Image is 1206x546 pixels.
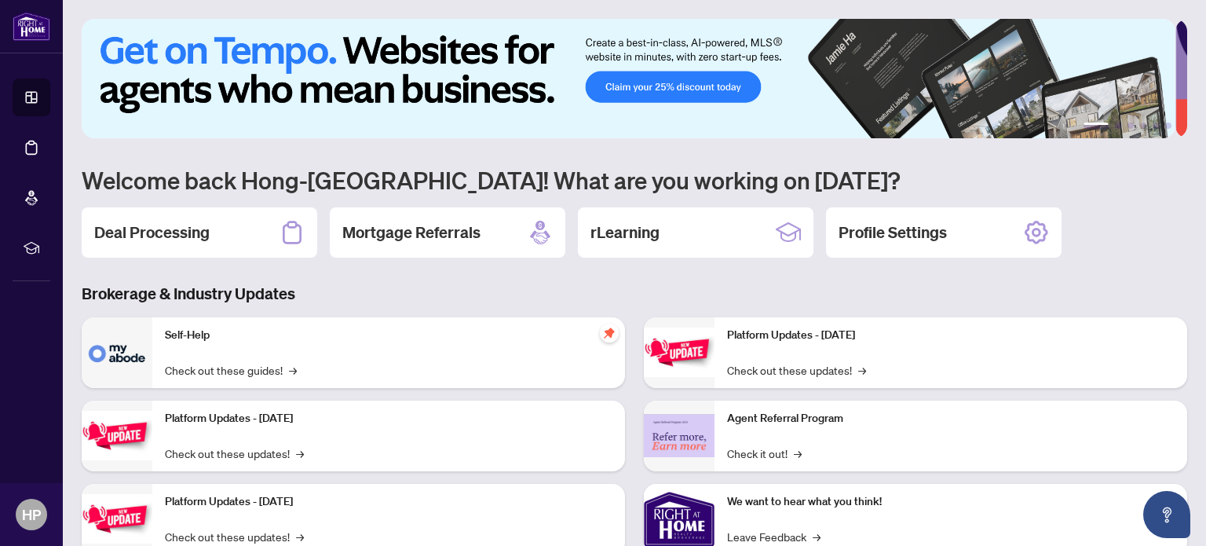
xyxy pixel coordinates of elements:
[1153,123,1159,129] button: 5
[1127,123,1134,129] button: 3
[296,528,304,545] span: →
[82,494,152,544] img: Platform Updates - July 21, 2025
[644,414,714,457] img: Agent Referral Program
[727,445,802,462] a: Check it out!→
[82,165,1187,195] h1: Welcome back Hong-[GEOGRAPHIC_DATA]! What are you working on [DATE]?
[82,283,1187,305] h3: Brokerage & Industry Updates
[165,493,612,511] p: Platform Updates - [DATE]
[22,504,41,526] span: HP
[727,410,1175,427] p: Agent Referral Program
[858,361,866,379] span: →
[839,222,947,244] h2: Profile Settings
[82,317,152,388] img: Self-Help
[165,410,612,427] p: Platform Updates - [DATE]
[1115,123,1121,129] button: 2
[165,528,304,545] a: Check out these updates!→
[644,328,714,377] img: Platform Updates - June 23, 2025
[82,411,152,460] img: Platform Updates - September 16, 2025
[727,361,866,379] a: Check out these updates!→
[296,445,304,462] span: →
[727,493,1175,511] p: We want to hear what you think!
[165,327,612,344] p: Self-Help
[289,361,297,379] span: →
[165,445,304,462] a: Check out these updates!→
[1084,123,1109,129] button: 1
[813,528,820,545] span: →
[794,445,802,462] span: →
[590,222,660,244] h2: rLearning
[82,19,1175,138] img: Slide 0
[1140,123,1146,129] button: 4
[727,327,1175,344] p: Platform Updates - [DATE]
[165,361,297,379] a: Check out these guides!→
[13,12,50,41] img: logo
[342,222,481,244] h2: Mortgage Referrals
[1143,491,1190,538] button: Open asap
[600,324,619,343] span: pushpin
[94,222,210,244] h2: Deal Processing
[1165,123,1171,129] button: 6
[727,528,820,545] a: Leave Feedback→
